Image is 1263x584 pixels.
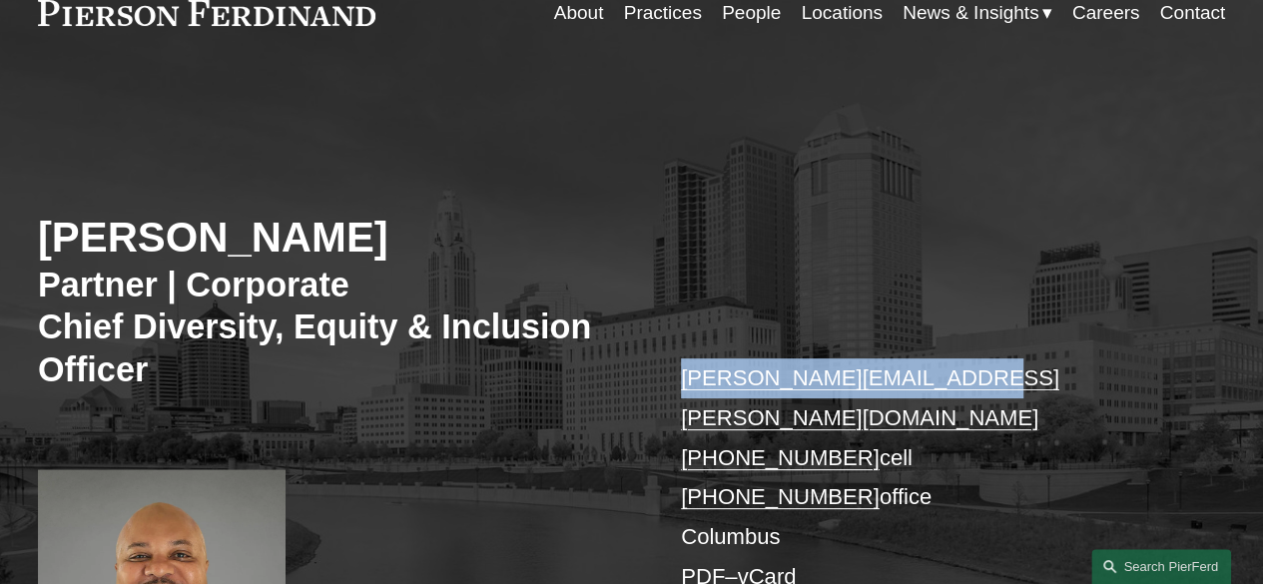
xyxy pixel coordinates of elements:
a: [PERSON_NAME][EMAIL_ADDRESS][PERSON_NAME][DOMAIN_NAME] [681,365,1059,430]
a: [PHONE_NUMBER] [681,445,880,470]
h2: [PERSON_NAME] [38,213,632,264]
a: Search this site [1091,549,1231,584]
h3: Partner | Corporate Chief Diversity, Equity & Inclusion Officer [38,264,632,390]
a: [PHONE_NUMBER] [681,484,880,509]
